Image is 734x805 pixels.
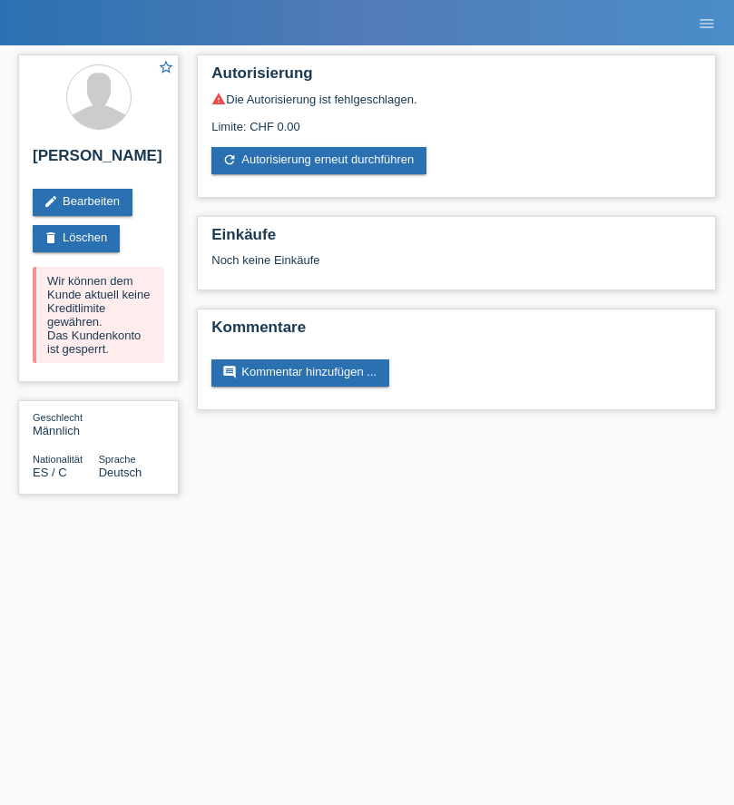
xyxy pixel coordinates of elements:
i: refresh [222,152,237,167]
i: menu [698,15,716,33]
a: deleteLöschen [33,225,120,252]
div: Männlich [33,410,99,437]
i: comment [222,365,237,379]
a: refreshAutorisierung erneut durchführen [211,147,426,174]
i: delete [44,231,58,245]
a: commentKommentar hinzufügen ... [211,359,389,387]
span: Nationalität [33,454,83,465]
h2: Autorisierung [211,64,701,92]
i: star_border [158,59,174,75]
a: menu [689,17,725,28]
h2: Kommentare [211,319,701,346]
span: Geschlecht [33,412,83,423]
div: Die Autorisierung ist fehlgeschlagen. [211,92,701,106]
div: Noch keine Einkäufe [211,253,701,280]
span: Spanien / C / 31.05.2021 [33,466,67,479]
span: Deutsch [99,466,142,479]
a: editBearbeiten [33,189,132,216]
h2: Einkäufe [211,226,701,253]
span: Sprache [99,454,136,465]
div: Wir können dem Kunde aktuell keine Kreditlimite gewähren. Das Kundenkonto ist gesperrt. [33,267,164,363]
div: Limite: CHF 0.00 [211,106,701,133]
i: warning [211,92,226,106]
h2: [PERSON_NAME] [33,147,164,174]
a: star_border [158,59,174,78]
i: edit [44,194,58,209]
